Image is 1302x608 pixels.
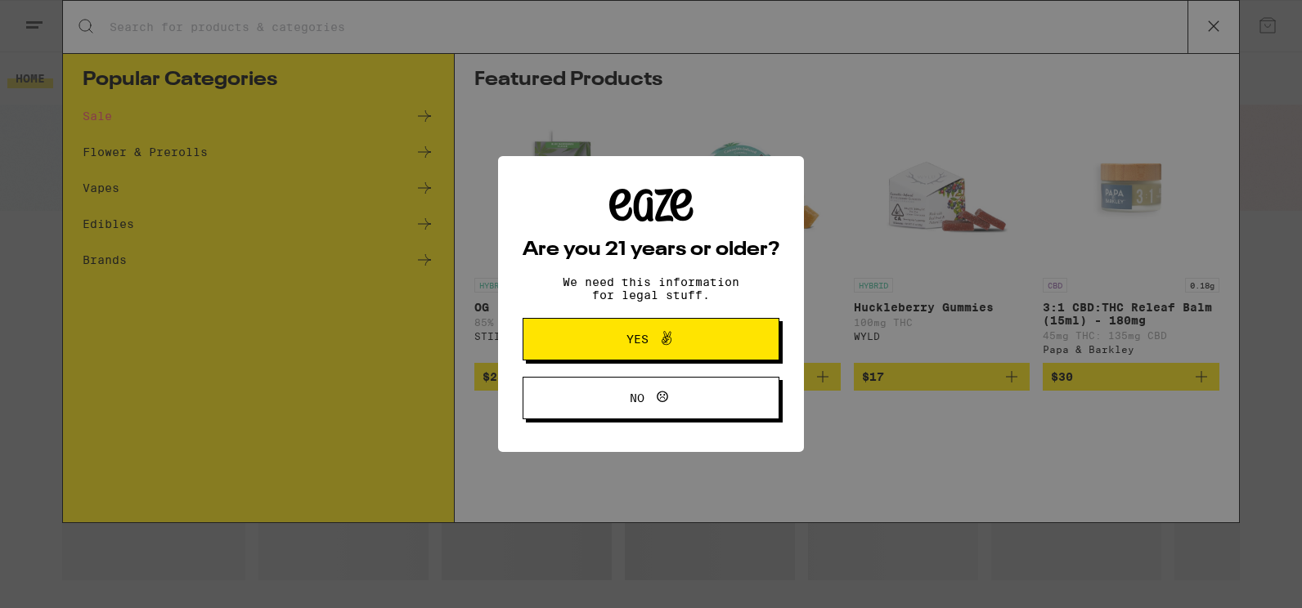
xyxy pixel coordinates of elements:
span: Yes [626,333,649,345]
h2: Are you 21 years or older? [523,240,779,260]
p: We need this information for legal stuff. [549,275,753,302]
span: Help [37,11,70,26]
button: No [523,377,779,419]
button: Yes [523,318,779,360]
span: No [630,392,644,404]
